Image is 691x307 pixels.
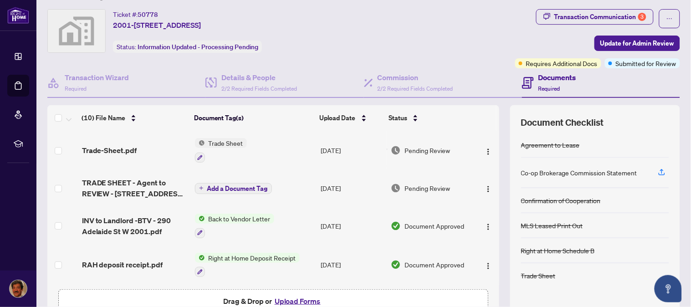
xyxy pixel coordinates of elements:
[195,253,300,277] button: Status IconRight at Home Deposit Receipt
[78,105,190,131] th: (10) File Name
[666,15,673,22] span: ellipsis
[521,195,601,205] div: Confirmation of Cooperation
[600,36,674,51] span: Update for Admin Review
[554,10,646,24] div: Transaction Communication
[538,85,560,92] span: Required
[391,145,401,155] img: Document Status
[481,143,496,158] button: Logo
[521,168,637,178] div: Co-op Brokerage Commission Statement
[317,246,387,285] td: [DATE]
[391,183,401,193] img: Document Status
[199,186,204,190] span: plus
[205,214,274,224] span: Back to Vendor Letter
[195,214,274,238] button: Status IconBack to Vendor Letter
[195,182,272,194] button: Add a Document Tag
[113,41,262,53] div: Status:
[195,253,205,263] img: Status Icon
[655,275,682,302] button: Open asap
[65,72,129,83] h4: Transaction Wizard
[404,145,450,155] span: Pending Review
[221,85,297,92] span: 2/2 Required Fields Completed
[538,72,576,83] h4: Documents
[195,214,205,224] img: Status Icon
[138,43,258,51] span: Information Updated - Processing Pending
[536,9,654,25] button: Transaction Communication3
[616,58,676,68] span: Submitted for Review
[485,185,492,193] img: Logo
[391,221,401,231] img: Document Status
[391,260,401,270] img: Document Status
[404,183,450,193] span: Pending Review
[195,138,205,148] img: Status Icon
[221,72,297,83] h4: Details & People
[82,113,125,123] span: (10) File Name
[378,85,453,92] span: 2/2 Required Fields Completed
[521,116,604,129] span: Document Checklist
[521,271,556,281] div: Trade Sheet
[207,185,268,192] span: Add a Document Tag
[190,105,316,131] th: Document Tag(s)
[223,295,323,307] span: Drag & Drop or
[638,13,646,21] div: 3
[195,183,272,194] button: Add a Document Tag
[138,10,158,19] span: 50778
[521,246,595,256] div: Right at Home Schedule B
[481,219,496,233] button: Logo
[65,85,87,92] span: Required
[7,7,29,24] img: logo
[385,105,472,131] th: Status
[521,220,583,230] div: MLS Leased Print Out
[205,253,300,263] span: Right at Home Deposit Receipt
[481,257,496,272] button: Logo
[48,10,105,52] img: svg%3e
[404,221,464,231] span: Document Approved
[378,72,453,83] h4: Commission
[319,113,356,123] span: Upload Date
[113,20,201,31] span: 2001-[STREET_ADDRESS]
[205,138,247,148] span: Trade Sheet
[82,177,188,199] span: TRADE SHEET - Agent to REVIEW - [STREET_ADDRESS] 2001.pdf
[10,280,27,297] img: Profile Icon
[195,138,247,163] button: Status IconTrade Sheet
[113,9,158,20] div: Ticket #:
[316,105,385,131] th: Upload Date
[404,260,464,270] span: Document Approved
[82,259,163,270] span: RAH deposit receipt.pdf
[317,206,387,246] td: [DATE]
[82,145,137,156] span: Trade-Sheet.pdf
[485,262,492,270] img: Logo
[485,148,492,155] img: Logo
[82,215,188,237] span: INV to Landlord -BTV - 290 Adelaide St W 2001.pdf
[389,113,407,123] span: Status
[526,58,598,68] span: Requires Additional Docs
[481,181,496,195] button: Logo
[485,223,492,230] img: Logo
[272,295,323,307] button: Upload Forms
[317,170,387,206] td: [DATE]
[317,131,387,170] td: [DATE]
[521,140,580,150] div: Agreement to Lease
[594,36,680,51] button: Update for Admin Review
